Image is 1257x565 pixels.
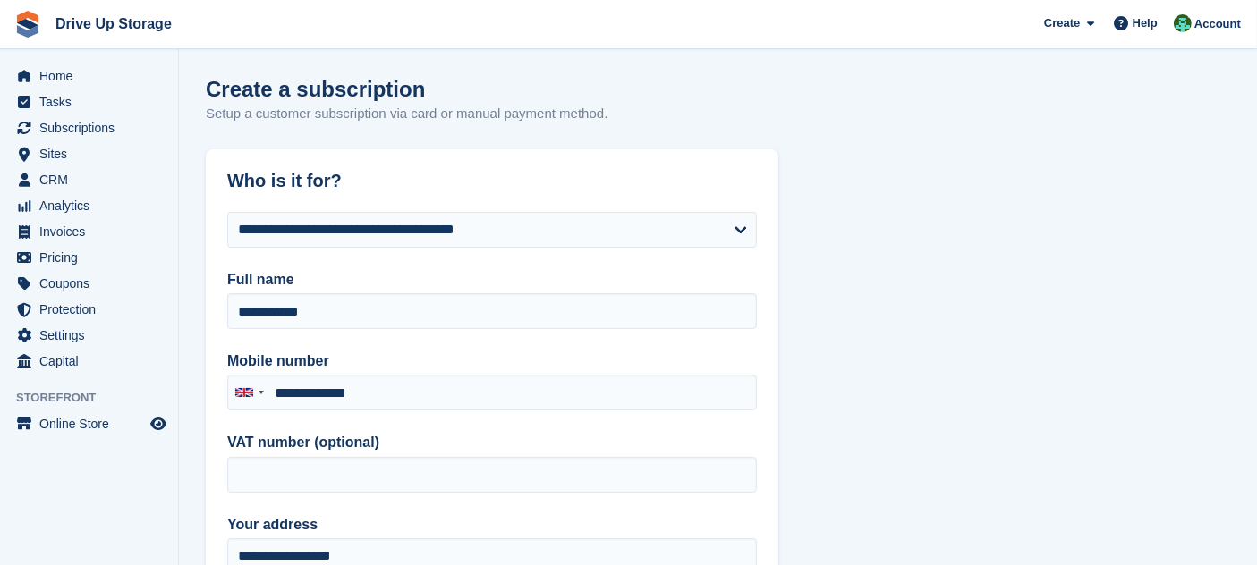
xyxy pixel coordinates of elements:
[39,271,147,296] span: Coupons
[9,323,169,348] a: menu
[39,411,147,436] span: Online Store
[39,349,147,374] span: Capital
[9,63,169,89] a: menu
[227,269,757,291] label: Full name
[9,141,169,166] a: menu
[228,375,269,409] div: United Kingdom: +44
[39,219,147,244] span: Invoices
[9,219,169,244] a: menu
[39,89,147,114] span: Tasks
[9,115,169,140] a: menu
[39,63,147,89] span: Home
[16,389,178,407] span: Storefront
[9,271,169,296] a: menu
[206,77,425,101] h1: Create a subscription
[148,413,169,434] a: Preview store
[9,193,169,218] a: menu
[39,323,147,348] span: Settings
[1133,14,1158,32] span: Help
[227,432,757,453] label: VAT number (optional)
[39,245,147,270] span: Pricing
[1174,14,1192,32] img: Camille
[9,411,169,436] a: menu
[39,167,147,192] span: CRM
[39,193,147,218] span: Analytics
[14,11,41,38] img: stora-icon-8386f47178a22dfd0bd8f6a31ec36ba5ce8667c1dd55bd0f319d3a0aa187defe.svg
[48,9,179,38] a: Drive Up Storage
[227,514,757,535] label: Your address
[9,167,169,192] a: menu
[9,89,169,114] a: menu
[206,104,607,124] p: Setup a customer subscription via card or manual payment method.
[9,349,169,374] a: menu
[39,141,147,166] span: Sites
[9,297,169,322] a: menu
[1044,14,1080,32] span: Create
[227,171,757,191] h2: Who is it for?
[9,245,169,270] a: menu
[1194,15,1241,33] span: Account
[227,350,757,372] label: Mobile number
[39,115,147,140] span: Subscriptions
[39,297,147,322] span: Protection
